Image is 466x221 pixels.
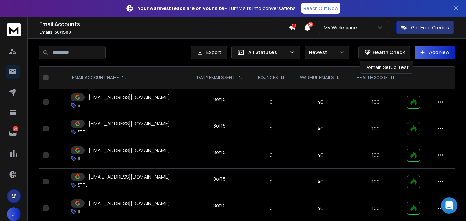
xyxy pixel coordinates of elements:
[308,22,313,27] span: 50
[258,75,278,80] p: BOUNCES
[7,23,21,36] img: logo
[292,169,349,195] td: 40
[396,21,454,34] button: Get Free Credits
[78,156,87,161] p: STTL
[248,49,286,56] p: All Statuses
[305,46,349,59] button: Newest
[255,125,288,132] p: 0
[54,29,71,35] span: 50 / 1500
[78,182,87,188] p: STTL
[441,197,457,214] div: Open Intercom Messenger
[349,169,403,195] td: 100
[89,147,170,154] p: [EMAIL_ADDRESS][DOMAIN_NAME]
[89,173,170,180] p: [EMAIL_ADDRESS][DOMAIN_NAME]
[301,3,340,14] a: Reach Out Now
[292,89,349,115] td: 40
[213,175,226,182] div: 8 of 15
[39,30,289,35] p: Emails :
[349,142,403,169] td: 100
[213,96,226,103] div: 8 of 15
[138,5,224,11] strong: Your warmest leads are on your site
[138,5,296,12] p: – Turn visits into conversations
[213,202,226,209] div: 8 of 15
[292,142,349,169] td: 40
[357,75,388,80] p: HEALTH SCORE
[411,24,449,31] p: Get Free Credits
[78,209,87,214] p: STTL
[7,207,21,221] button: J
[255,152,288,159] p: 0
[78,129,87,135] p: STTL
[213,149,226,156] div: 8 of 15
[6,126,20,140] a: 77
[89,200,170,207] p: [EMAIL_ADDRESS][DOMAIN_NAME]
[349,89,403,115] td: 100
[255,205,288,212] p: 0
[78,103,87,108] p: STTL
[300,75,334,80] p: WARMUP EMAILS
[373,49,405,56] p: Health Check
[72,75,126,80] div: EMAIL ACCOUNT NAME
[303,5,338,12] p: Reach Out Now
[39,20,289,28] h1: Email Accounts
[89,94,170,101] p: [EMAIL_ADDRESS][DOMAIN_NAME]
[13,126,18,131] p: 77
[415,46,455,59] button: Add New
[292,115,349,142] td: 40
[360,61,413,74] div: Domain Setup Test
[191,46,227,59] button: Export
[358,46,410,59] button: Health Check
[349,115,403,142] td: 100
[213,122,226,129] div: 8 of 15
[255,99,288,106] p: 0
[255,178,288,185] p: 0
[89,120,170,127] p: [EMAIL_ADDRESS][DOMAIN_NAME]
[324,24,360,31] p: My Workspace
[197,75,235,80] p: DAILY EMAILS SENT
